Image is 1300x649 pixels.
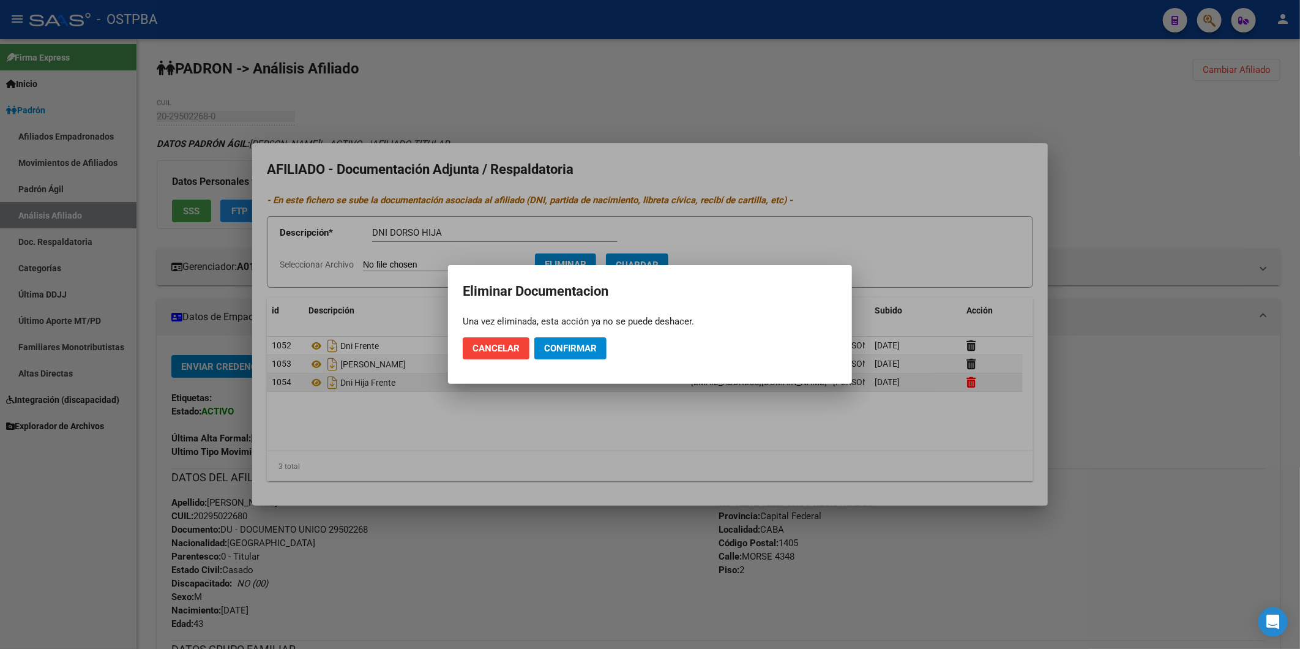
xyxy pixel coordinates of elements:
[463,280,837,303] h2: Eliminar Documentacion
[463,315,837,328] div: Una vez eliminada, esta acción ya no se puede deshacer.
[534,337,607,359] button: Confirmar
[544,343,597,354] span: Confirmar
[473,343,520,354] span: Cancelar
[463,337,529,359] button: Cancelar
[1258,607,1288,637] div: Open Intercom Messenger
